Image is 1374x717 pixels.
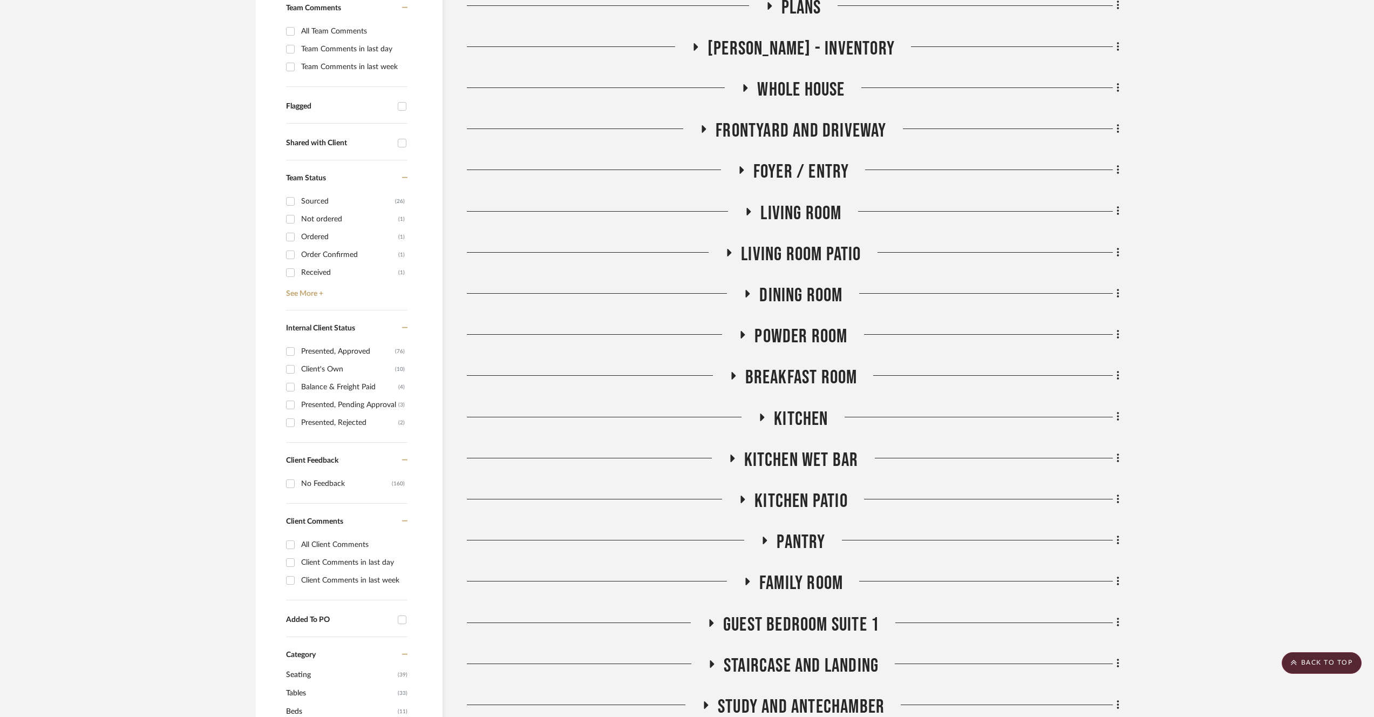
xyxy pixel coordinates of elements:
span: Seating [286,666,395,684]
span: Client Comments [286,518,343,525]
span: Frontyard and Driveway [716,119,886,143]
span: Internal Client Status [286,324,355,332]
span: Kitchen Wet Bar [744,449,859,472]
a: See More + [283,281,407,299]
div: (3) [398,396,405,414]
div: Not ordered [301,211,398,228]
div: Ordered [301,228,398,246]
span: Client Feedback [286,457,338,464]
span: Staircase and Landing [724,654,879,678]
div: (76) [395,343,405,360]
div: Added To PO [286,615,392,625]
span: Dining Room [759,284,842,307]
div: (1) [398,211,405,228]
span: Foyer / Entry [753,160,849,184]
div: Presented, Rejected [301,414,398,431]
div: Team Comments in last week [301,58,405,76]
span: Team Comments [286,4,341,12]
div: (1) [398,228,405,246]
span: Guest Bedroom Suite 1 [723,613,879,637]
div: Shared with Client [286,139,392,148]
div: (1) [398,246,405,263]
div: Presented, Approved [301,343,395,360]
span: Family Room [759,572,843,595]
div: Client Comments in last week [301,572,405,589]
div: Presented, Pending Approval [301,396,398,414]
span: Living Room [760,202,841,225]
div: Client Comments in last day [301,554,405,571]
span: Living room Patio [741,243,861,266]
span: Pantry [777,531,825,554]
div: (26) [395,193,405,210]
div: Sourced [301,193,395,210]
div: All Client Comments [301,536,405,553]
div: (160) [392,475,405,492]
span: Whole House [757,78,845,102]
div: (2) [398,414,405,431]
div: (10) [395,361,405,378]
div: No Feedback [301,475,392,492]
span: (33) [398,685,407,702]
span: [PERSON_NAME] - Inventory [708,37,895,60]
span: Powder Room [754,325,847,348]
div: Order Confirmed [301,246,398,263]
scroll-to-top-button: BACK TO TOP [1282,652,1362,674]
div: Received [301,264,398,281]
div: Client's Own [301,361,395,378]
div: Flagged [286,102,392,111]
div: (1) [398,264,405,281]
span: Kitchen [774,408,828,431]
span: Kitchen Patio [754,490,848,513]
div: (4) [398,378,405,396]
div: Balance & Freight Paid [301,378,398,396]
div: All Team Comments [301,23,405,40]
span: Breakfast Room [745,366,858,389]
span: (39) [398,666,407,684]
span: Tables [286,684,395,702]
span: Team Status [286,174,326,182]
span: Category [286,651,316,660]
div: Team Comments in last day [301,40,405,58]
